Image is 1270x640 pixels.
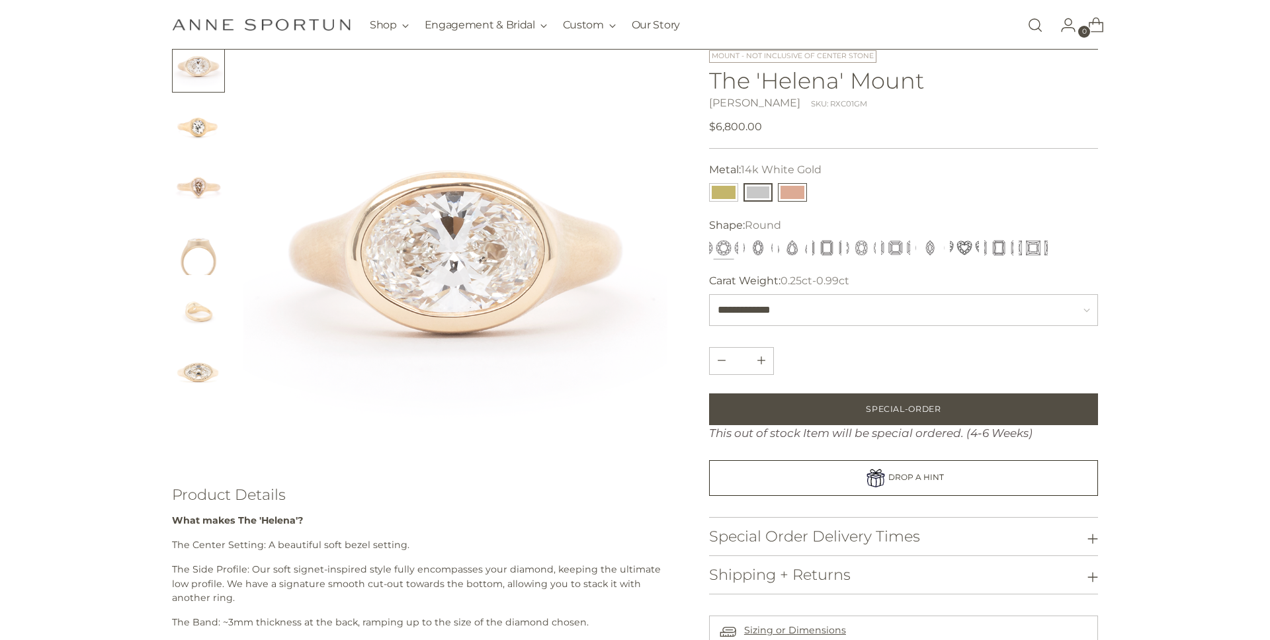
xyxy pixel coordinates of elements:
[172,563,667,605] p: The Side Profile: Our soft signet-inspired style fully encompasses your diamond, keeping the ulti...
[1078,12,1104,38] a: Open cart modal
[425,11,547,40] button: Engagement & Bridal
[172,538,667,552] p: The Center Setting: A beautiful soft bezel setting.
[1019,239,1048,257] button: Princess
[709,528,920,545] h3: Special Order Delivery Times
[172,487,667,503] h3: Product Details
[709,183,738,202] button: 18k Yellow Gold
[710,348,734,374] button: Add product quantity
[1053,239,1082,257] button: Moval
[778,183,807,202] button: 14k Rose Gold
[172,161,225,214] button: Change image to image 3
[172,344,225,397] button: Change image to image 6
[709,68,1098,93] h1: The 'Helena' Mount
[745,219,781,231] span: Round
[984,239,1013,257] button: Radiant
[811,99,867,110] div: SKU: RXC01GM
[1050,12,1076,38] a: Go to the account page
[632,11,680,40] a: Our Story
[243,40,667,463] img: The 'Helena' Mount
[709,239,738,257] button: Round
[781,274,849,287] span: 0.25ct-0.99ct
[881,239,910,257] button: Asscher
[743,183,773,202] button: 14k White Gold
[709,97,800,109] a: [PERSON_NAME]
[709,393,1098,425] button: Add to Bag
[709,567,851,583] h3: Shipping + Returns
[743,239,773,257] button: Oval
[847,239,876,257] button: Cushion
[709,119,762,135] span: $6,800.00
[709,273,849,289] label: Carat Weight:
[709,556,1098,594] button: Shipping + Returns
[741,163,822,176] span: 14k White Gold
[709,518,1098,555] button: Special Order Delivery Times
[709,218,781,233] label: Shape:
[172,40,225,93] button: Change image to image 1
[172,222,225,275] button: Change image to image 4
[1078,26,1090,38] span: 0
[812,239,841,257] button: Emerald
[866,403,941,415] span: Special-Order
[888,473,944,483] span: DROP A HINT
[778,239,807,257] button: Pear
[172,616,667,629] p: The Band: ~3mm thickness at the back, ramping up to the size of the diamond chosen.
[172,514,303,526] strong: What makes The 'Helena'?
[749,348,773,374] button: Subtract product quantity
[172,100,225,153] button: Change image to image 2
[744,624,846,636] a: Sizing or Dimensions
[915,239,945,257] button: Marquise
[709,162,822,178] label: Metal:
[370,11,409,40] button: Shop
[709,460,1098,496] a: DROP A HINT
[1022,12,1048,38] a: Open search modal
[726,348,757,374] input: Product quantity
[172,19,351,31] a: Anne Sportun Fine Jewellery
[950,239,979,257] button: Heart
[563,11,616,40] button: Custom
[709,425,1098,442] div: This out of stock Item will be special ordered. (4-6 Weeks)
[172,283,225,336] button: Change image to image 5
